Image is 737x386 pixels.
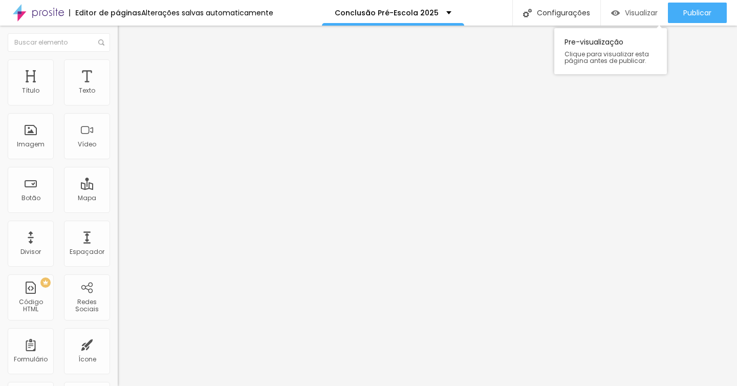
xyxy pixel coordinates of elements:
input: Buscar elemento [8,33,110,52]
div: Título [22,87,39,94]
button: Visualizar [601,3,668,23]
span: Publicar [683,9,711,17]
div: Formulário [14,356,48,363]
img: Icone [98,39,104,46]
p: Conclusão Pré-Escola 2025 [335,9,439,16]
div: Editor de páginas [69,9,141,16]
div: Pre-visualização [554,28,667,74]
div: Mapa [78,195,96,202]
div: Texto [79,87,95,94]
div: Redes Sociais [67,298,107,313]
div: Espaçador [70,248,104,255]
div: Divisor [20,248,41,255]
div: Vídeo [78,141,96,148]
div: Código HTML [10,298,51,313]
div: Botão [21,195,40,202]
iframe: Editor [118,26,737,386]
div: Alterações salvas automaticamente [141,9,273,16]
span: Visualizar [625,9,658,17]
div: Imagem [17,141,45,148]
div: Ícone [78,356,96,363]
button: Publicar [668,3,727,23]
span: Clique para visualizar esta página antes de publicar. [565,51,657,64]
img: Icone [523,9,532,17]
img: view-1.svg [611,9,620,17]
